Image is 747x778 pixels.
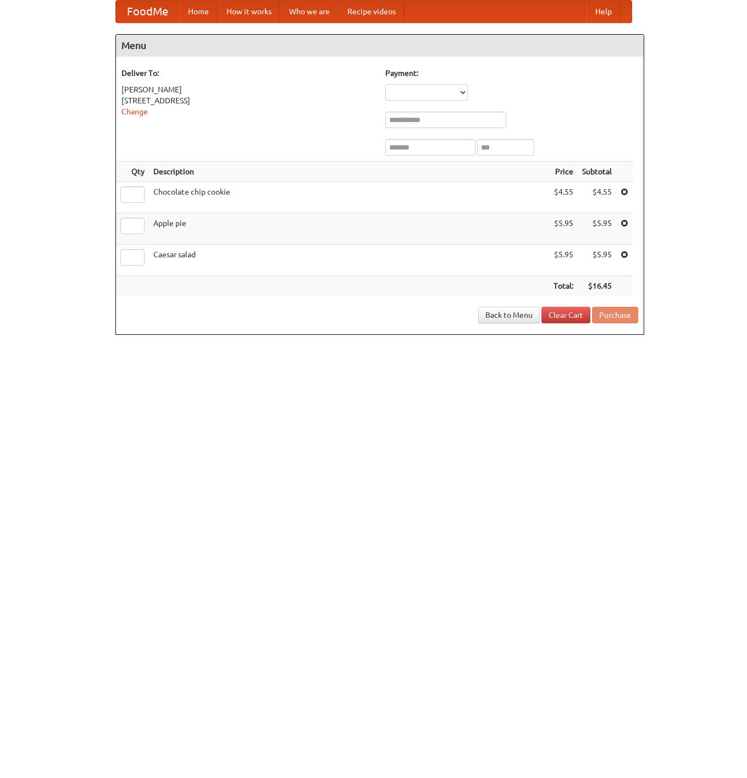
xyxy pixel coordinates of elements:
[385,68,638,79] h5: Payment:
[541,307,590,323] a: Clear Cart
[149,162,549,182] th: Description
[578,276,616,296] th: $16.45
[578,182,616,213] td: $4.55
[280,1,339,23] a: Who we are
[339,1,405,23] a: Recipe videos
[549,162,578,182] th: Price
[578,162,616,182] th: Subtotal
[121,84,374,95] div: [PERSON_NAME]
[218,1,280,23] a: How it works
[179,1,218,23] a: Home
[478,307,540,323] a: Back to Menu
[586,1,621,23] a: Help
[116,1,179,23] a: FoodMe
[549,245,578,276] td: $5.95
[121,107,148,116] a: Change
[549,213,578,245] td: $5.95
[121,95,374,106] div: [STREET_ADDRESS]
[578,245,616,276] td: $5.95
[121,68,374,79] h5: Deliver To:
[592,307,638,323] button: Purchase
[116,35,644,57] h4: Menu
[116,162,149,182] th: Qty
[549,276,578,296] th: Total:
[578,213,616,245] td: $5.95
[549,182,578,213] td: $4.55
[149,245,549,276] td: Caesar salad
[149,182,549,213] td: Chocolate chip cookie
[149,213,549,245] td: Apple pie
